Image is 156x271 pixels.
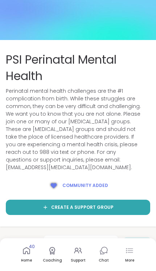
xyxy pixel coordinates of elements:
[21,258,32,263] div: Home
[16,241,37,268] a: Home40
[125,258,134,263] div: More
[41,241,63,268] a: Coaching
[43,258,62,263] div: Coaching
[71,258,86,263] div: Support
[6,87,141,171] span: Perinatal mental health challenges are the #1 complication from birth. While these struggles are ...
[6,200,150,215] a: Create a support group
[51,204,114,211] span: Create a support group
[62,182,108,189] span: Community added
[6,177,150,194] button: Community added
[29,244,35,250] span: 40
[99,258,109,263] div: Chat
[93,241,115,268] a: Chat
[6,52,141,84] span: PSI Perinatal Mental Health
[67,241,89,268] a: Support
